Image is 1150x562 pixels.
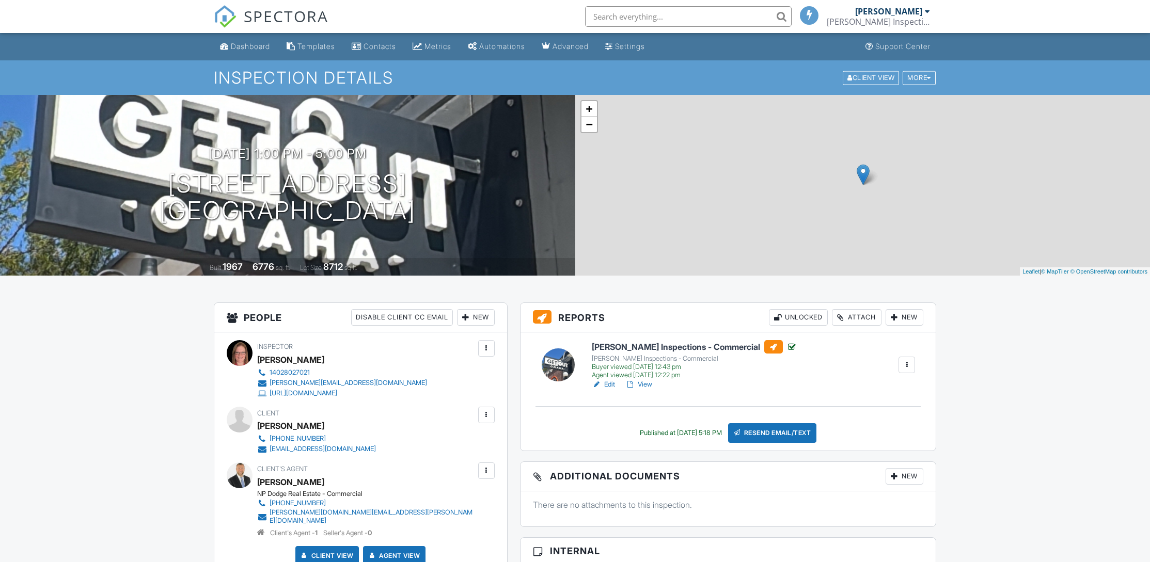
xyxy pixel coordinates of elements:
a: Zoom in [581,101,597,117]
div: More [903,71,936,85]
div: 8712 [323,261,343,272]
div: New [457,309,495,326]
div: 1967 [223,261,243,272]
a: © OpenStreetMap contributors [1070,268,1147,275]
a: Dashboard [216,37,274,56]
a: Advanced [538,37,593,56]
a: View [625,379,652,390]
div: Resend Email/Text [728,423,817,443]
div: [PERSON_NAME] [855,6,922,17]
h3: People [214,303,507,332]
div: NP Dodge Real Estate - Commercial [257,490,484,498]
a: [PERSON_NAME] [257,474,324,490]
a: Edit [592,379,615,390]
h3: Additional Documents [521,462,936,491]
span: sq.ft. [344,264,357,271]
input: Search everything... [585,6,792,27]
div: Agent viewed [DATE] 12:22 pm [592,371,797,379]
div: | [1020,267,1150,276]
a: [PERSON_NAME] Inspections - Commercial [PERSON_NAME] Inspections - Commercial Buyer viewed [DATE]... [592,340,797,379]
div: Client View [843,71,899,85]
strong: 0 [368,529,372,537]
div: Contacts [364,42,396,51]
div: Settings [615,42,645,51]
a: 14028027021 [257,367,427,378]
h6: [PERSON_NAME] Inspections - Commercial [592,340,797,354]
div: [PERSON_NAME] Inspections - Commercial [592,355,797,363]
div: [URL][DOMAIN_NAME] [270,389,337,397]
div: Dashboard [231,42,270,51]
div: New [886,468,923,485]
h1: Inspection Details [214,69,937,87]
div: Metrics [424,42,451,51]
a: [PERSON_NAME][DOMAIN_NAME][EMAIL_ADDRESS][PERSON_NAME][DOMAIN_NAME] [257,508,476,525]
span: Client's Agent - [270,529,319,537]
a: [EMAIL_ADDRESS][DOMAIN_NAME] [257,444,376,454]
a: [PHONE_NUMBER] [257,498,476,508]
a: Client View [842,73,902,81]
div: [PERSON_NAME] [257,418,324,433]
a: Settings [601,37,649,56]
div: [PERSON_NAME] [257,352,324,367]
div: Templates [297,42,335,51]
span: Inspector [257,343,293,350]
div: [EMAIL_ADDRESS][DOMAIN_NAME] [270,445,376,453]
h3: [DATE] 1:00 pm - 5:00 pm [209,147,367,160]
a: © MapTiler [1041,268,1069,275]
a: SPECTORA [214,14,328,36]
span: SPECTORA [244,5,328,27]
a: Metrics [408,37,455,56]
div: [PERSON_NAME][DOMAIN_NAME][EMAIL_ADDRESS][PERSON_NAME][DOMAIN_NAME] [270,508,476,525]
h1: [STREET_ADDRESS] [GEOGRAPHIC_DATA] [160,170,416,225]
div: [PERSON_NAME][EMAIL_ADDRESS][DOMAIN_NAME] [270,379,427,387]
a: Agent View [367,551,420,561]
div: Advanced [553,42,589,51]
div: [PHONE_NUMBER] [270,499,326,507]
a: Support Center [861,37,935,56]
span: Client's Agent [257,465,308,473]
a: Contacts [348,37,400,56]
div: Published at [DATE] 5:18 PM [640,429,722,437]
a: Client View [299,551,354,561]
a: [PERSON_NAME][EMAIL_ADDRESS][DOMAIN_NAME] [257,378,427,388]
a: Zoom out [581,117,597,132]
div: Support Center [875,42,931,51]
a: Leaflet [1022,268,1039,275]
div: Murray Inspection Services [827,17,930,27]
div: Unlocked [769,309,828,326]
span: Seller's Agent - [323,529,372,537]
a: [PHONE_NUMBER] [257,433,376,444]
h3: Reports [521,303,936,332]
a: Automations (Basic) [464,37,529,56]
img: The Best Home Inspection Software - Spectora [214,5,237,28]
div: Attach [832,309,881,326]
strong: 1 [315,529,318,537]
a: Templates [282,37,339,56]
div: [PHONE_NUMBER] [270,435,326,443]
div: Disable Client CC Email [351,309,453,326]
span: Client [257,409,279,417]
p: There are no attachments to this inspection. [533,499,924,510]
span: sq. ft. [276,264,290,271]
div: 14028027021 [270,368,310,377]
a: [URL][DOMAIN_NAME] [257,388,427,398]
span: Built [210,264,221,271]
div: Automations [479,42,525,51]
div: Buyer viewed [DATE] 12:43 pm [592,363,797,371]
span: Lot Size [300,264,322,271]
div: New [886,309,923,326]
div: 6776 [253,261,274,272]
